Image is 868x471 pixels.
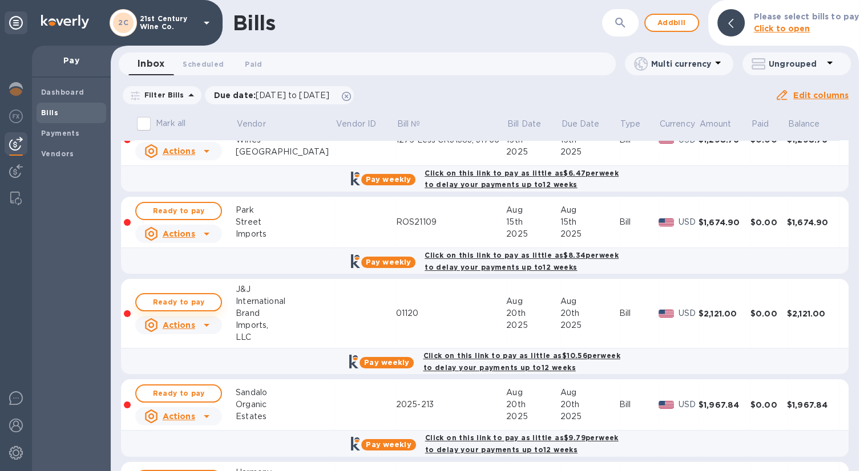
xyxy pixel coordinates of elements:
div: Due date:[DATE] to [DATE] [205,86,354,104]
div: $1,967.84 [787,399,839,411]
p: Paid [751,118,769,130]
div: [GEOGRAPHIC_DATA] [236,146,335,158]
p: Due Date [561,118,599,130]
u: Actions [163,320,195,330]
img: Logo [41,15,89,29]
div: 2025 [560,319,619,331]
button: Addbill [644,14,699,32]
button: Ready to pay [135,202,222,220]
div: Aug [560,204,619,216]
div: 20th [506,399,560,411]
div: Imports, [236,319,335,331]
div: Street [236,216,335,228]
p: 21st Century Wine Co. [140,15,197,31]
p: Bill Date [507,118,541,130]
div: 20th [506,307,560,319]
div: 2025 [560,411,619,423]
div: $0.00 [750,217,787,228]
div: Park [236,204,335,216]
div: 2025 [506,319,560,331]
h1: Bills [233,11,275,35]
div: $0.00 [750,308,787,319]
b: Pay weekly [366,175,411,184]
span: Paid [751,118,784,130]
div: International [236,295,335,307]
span: Ready to pay [146,204,212,218]
div: Imports [236,228,335,240]
u: Actions [163,412,195,421]
button: Ready to pay [135,293,222,311]
div: $1,674.90 [787,217,839,228]
div: Brand [236,307,335,319]
span: Bill Date [507,118,556,130]
span: Due Date [561,118,614,130]
div: Unpin categories [5,11,27,34]
p: Vendor [237,118,266,130]
p: Multi currency [651,58,711,70]
u: Actions [163,147,195,156]
div: Sandalo [236,387,335,399]
p: Type [620,118,640,130]
div: $1,967.84 [699,399,750,411]
b: Vendors [41,149,74,158]
div: Aug [560,387,619,399]
span: [DATE] to [DATE] [256,91,329,100]
p: Mark all [156,117,185,129]
div: ROS21109 [396,216,506,228]
img: USD [659,310,674,318]
div: 2025-213 [396,399,506,411]
span: Scheduled [183,58,224,70]
b: Dashboard [41,88,84,96]
div: 20th [560,399,619,411]
div: 2025 [506,228,560,240]
div: Estates [236,411,335,423]
div: 15th [560,216,619,228]
div: 2025 [506,146,560,158]
div: $2,121.00 [787,308,839,319]
span: Paid [245,58,262,70]
p: USD [679,399,699,411]
div: $1,674.90 [699,217,750,228]
div: Organic [236,399,335,411]
b: Please select bills to pay [754,12,859,21]
div: $0.00 [750,399,787,411]
b: Click on this link to pay as little as $9.79 per week to delay your payments up to 12 weeks [425,433,619,454]
img: USD [659,401,674,409]
span: Balance [788,118,834,130]
div: 2025 [506,411,560,423]
p: Due date : [214,90,336,101]
u: Edit columns [793,91,849,100]
img: USD [659,218,674,226]
b: 2C [118,18,128,27]
b: Pay weekly [366,440,411,449]
div: Bill [619,399,659,411]
div: Aug [506,295,560,307]
span: Bill № [397,118,435,130]
b: Payments [41,129,79,137]
span: Amount [700,118,746,130]
button: Ready to pay [135,384,222,403]
div: Bill [619,216,659,228]
span: Ready to pay [146,387,212,400]
div: Aug [506,204,560,216]
p: Currency [660,118,695,130]
div: 01120 [396,307,506,319]
span: Inbox [138,56,164,72]
div: Bill [619,307,659,319]
b: Pay weekly [364,358,409,367]
div: Aug [560,295,619,307]
p: Amount [700,118,732,130]
p: Ungrouped [769,58,823,70]
p: USD [679,307,699,319]
p: Vendor ID [336,118,376,130]
b: Pay weekly [366,258,411,266]
span: Type [620,118,655,130]
div: Aug [506,387,560,399]
p: Pay [41,55,102,66]
span: Vendor ID [336,118,391,130]
span: Ready to pay [146,295,212,309]
p: Filter Bills [140,90,184,100]
div: 2025 [560,228,619,240]
b: Click to open [754,24,810,33]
